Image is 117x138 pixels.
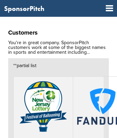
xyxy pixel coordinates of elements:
a: SponsorPitch [4,5,44,12]
div: **partial list [13,63,104,68]
h2: Customers [8,28,109,37]
div: You're in great company. SponsorPitch customers work at some of the biggest names in sports and e... [8,40,109,55]
img: Fob [19,81,67,132]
